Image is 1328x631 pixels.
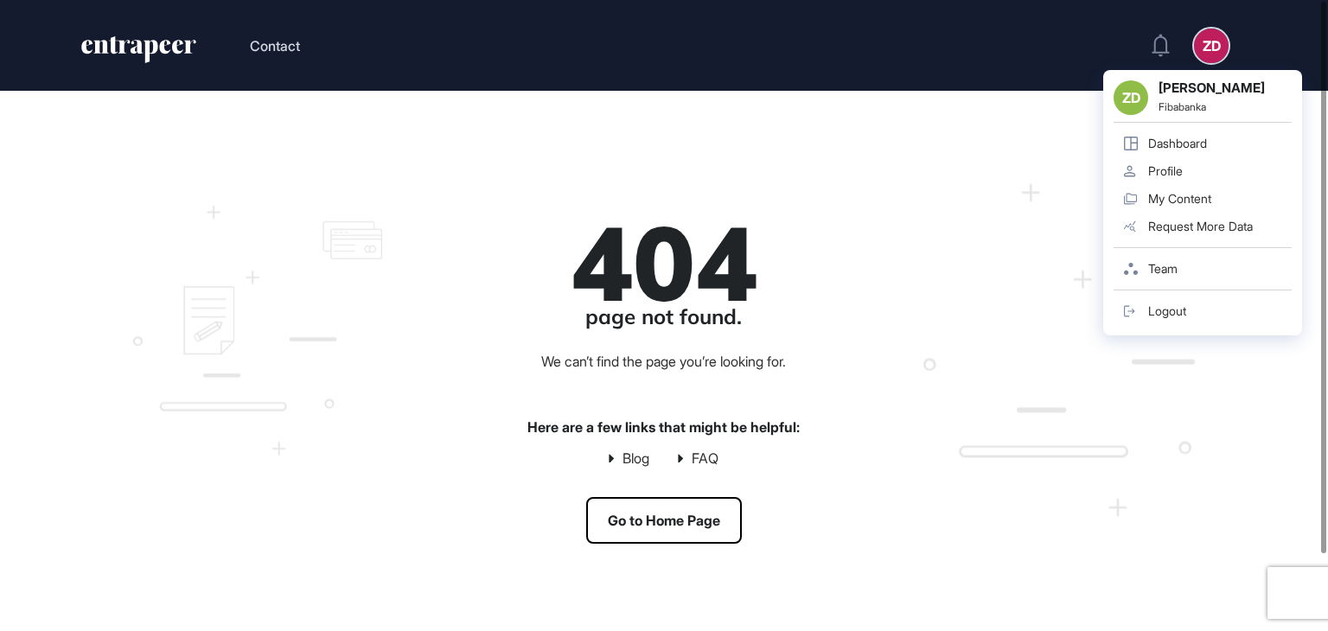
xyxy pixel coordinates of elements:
[80,36,198,69] a: entrapeer-logo
[585,306,742,327] div: page not found.
[250,35,300,57] button: Contact
[692,450,718,467] a: FAQ
[541,354,786,368] div: We can’t find the page you’re looking for.
[571,218,757,306] div: 404
[586,497,742,544] a: Go to Home Page
[527,420,800,434] div: Here are a few links that might be helpful:
[622,450,649,467] a: Blog
[1194,29,1229,63] button: ZD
